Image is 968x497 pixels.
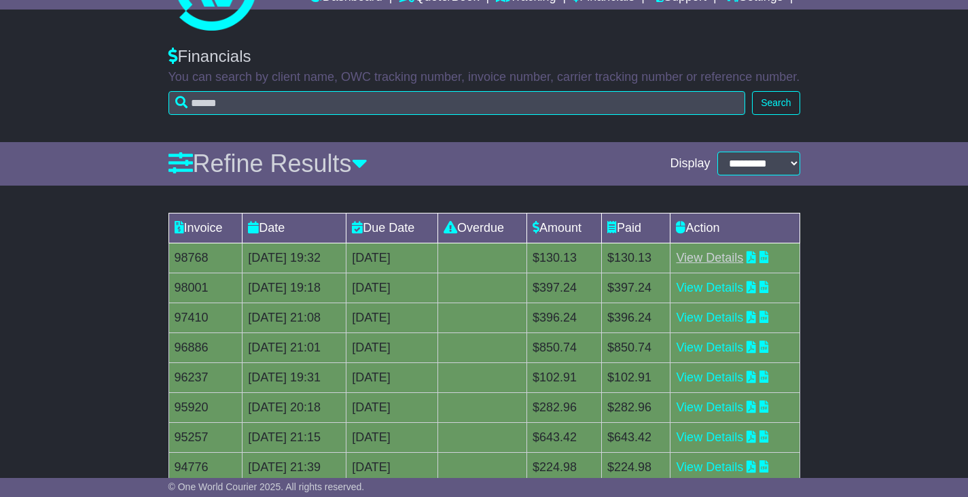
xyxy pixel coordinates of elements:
a: View Details [676,400,743,414]
td: [DATE] 21:08 [243,303,346,332]
td: Date [243,213,346,243]
td: $850.74 [602,332,670,362]
td: $130.13 [602,243,670,273]
td: $224.98 [526,452,601,482]
button: Search [752,91,800,115]
td: 95920 [168,392,243,422]
td: Paid [602,213,670,243]
td: $850.74 [526,332,601,362]
td: $282.96 [602,392,670,422]
td: [DATE] [346,243,438,273]
td: [DATE] 21:15 [243,422,346,452]
td: [DATE] 19:31 [243,362,346,392]
span: Display [670,156,710,171]
a: View Details [676,371,743,384]
a: View Details [676,341,743,354]
a: View Details [676,281,743,294]
td: 96237 [168,362,243,392]
td: [DATE] 21:39 [243,452,346,482]
td: [DATE] [346,392,438,422]
td: [DATE] [346,422,438,452]
td: $643.42 [602,422,670,452]
td: [DATE] 19:32 [243,243,346,273]
a: View Details [676,311,743,324]
td: $102.91 [602,362,670,392]
span: © One World Courier 2025. All rights reserved. [168,481,365,492]
td: [DATE] [346,273,438,303]
td: [DATE] [346,332,438,362]
td: 96886 [168,332,243,362]
a: Refine Results [168,150,368,177]
td: [DATE] [346,452,438,482]
td: Invoice [168,213,243,243]
td: 98001 [168,273,243,303]
td: Amount [526,213,601,243]
td: $397.24 [526,273,601,303]
td: $397.24 [602,273,670,303]
div: Financials [168,47,800,67]
a: View Details [676,430,743,444]
td: $282.96 [526,392,601,422]
td: 94776 [168,452,243,482]
a: View Details [676,251,743,264]
td: Due Date [346,213,438,243]
td: $643.42 [526,422,601,452]
a: View Details [676,460,743,474]
td: [DATE] [346,303,438,332]
td: 98768 [168,243,243,273]
td: [DATE] 19:18 [243,273,346,303]
td: $396.24 [526,303,601,332]
td: $224.98 [602,452,670,482]
td: $130.13 [526,243,601,273]
td: $396.24 [602,303,670,332]
td: Action [670,213,800,243]
td: Overdue [437,213,526,243]
td: 95257 [168,422,243,452]
td: $102.91 [526,362,601,392]
td: [DATE] 21:01 [243,332,346,362]
p: You can search by client name, OWC tracking number, invoice number, carrier tracking number or re... [168,70,800,85]
td: [DATE] [346,362,438,392]
td: 97410 [168,303,243,332]
td: [DATE] 20:18 [243,392,346,422]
